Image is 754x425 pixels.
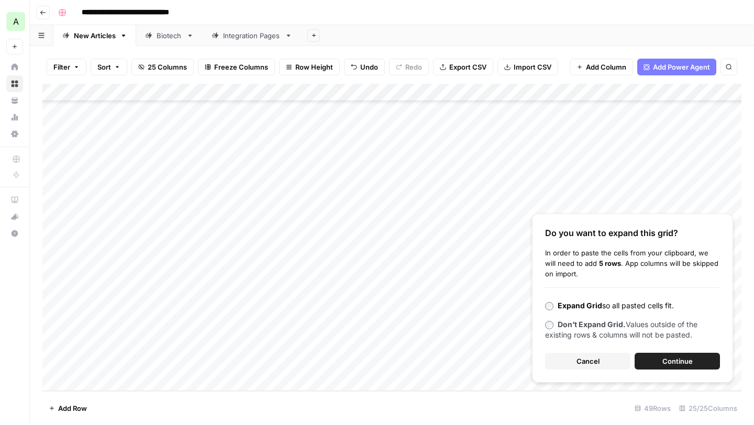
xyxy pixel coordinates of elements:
[662,356,693,366] span: Continue
[344,59,385,75] button: Undo
[53,62,70,72] span: Filter
[449,62,486,72] span: Export CSV
[558,301,674,310] span: so all pasted cells fit.
[6,225,23,242] button: Help + Support
[223,30,281,41] div: Integration Pages
[6,75,23,92] a: Browse
[545,227,720,239] div: Do you want to expand this grid?
[405,62,422,72] span: Redo
[586,62,626,72] span: Add Column
[630,400,675,417] div: 49 Rows
[136,25,203,46] a: Biotech
[360,62,378,72] span: Undo
[6,8,23,35] button: Workspace: Abacum
[545,302,553,310] input: Expand Gridso all pasted cells fit.
[295,62,333,72] span: Row Height
[6,92,23,109] a: Your Data
[6,126,23,142] a: Settings
[545,320,697,339] span: Values outside of the existing rows & columns will not be pasted.
[157,30,182,41] div: Biotech
[635,353,720,370] button: Continue
[599,259,621,267] b: 5 rows
[6,208,23,225] button: What's new?
[545,353,630,370] button: Cancel
[570,59,633,75] button: Add Column
[7,209,23,225] div: What's new?
[558,320,626,329] b: Don’t Expand Grid.
[42,400,93,417] button: Add Row
[6,59,23,75] a: Home
[497,59,558,75] button: Import CSV
[653,62,710,72] span: Add Power Agent
[58,403,87,413] span: Add Row
[433,59,493,75] button: Export CSV
[514,62,551,72] span: Import CSV
[389,59,429,75] button: Redo
[675,400,741,417] div: 25/25 Columns
[47,59,86,75] button: Filter
[545,321,553,329] input: Don’t Expand Grid.Values outside of the existing rows & columns will not be pasted.
[203,25,301,46] a: Integration Pages
[198,59,275,75] button: Freeze Columns
[6,109,23,126] a: Usage
[131,59,194,75] button: 25 Columns
[558,301,602,310] b: Expand Grid
[637,59,716,75] button: Add Power Agent
[91,59,127,75] button: Sort
[74,30,116,41] div: New Articles
[279,59,340,75] button: Row Height
[576,356,600,366] span: Cancel
[545,248,720,279] div: In order to paste the cells from your clipboard, we will need to add . App columns will be skippe...
[13,15,19,28] span: A
[53,25,136,46] a: New Articles
[148,62,187,72] span: 25 Columns
[214,62,268,72] span: Freeze Columns
[6,192,23,208] a: AirOps Academy
[97,62,111,72] span: Sort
